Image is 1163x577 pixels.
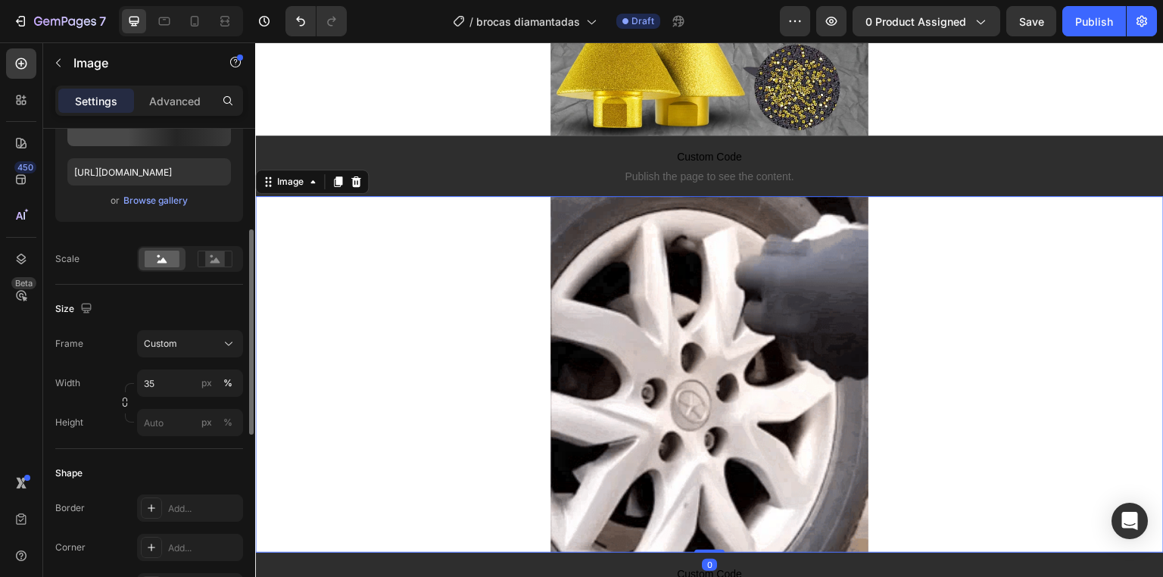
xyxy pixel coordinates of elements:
label: Height [55,416,83,429]
iframe: Design area [255,42,1163,577]
div: 450 [14,161,36,173]
div: Size [55,299,95,320]
button: % [198,374,216,392]
button: 0 product assigned [853,6,1000,36]
div: Image [19,133,51,146]
input: px% [137,409,243,436]
div: px [201,376,212,390]
div: Publish [1075,14,1113,30]
button: px [219,374,237,392]
div: % [223,376,232,390]
button: px [219,413,237,432]
span: Save [1019,15,1044,28]
div: Shape [55,466,83,480]
label: Frame [55,337,83,351]
div: Add... [168,541,239,555]
div: Browse gallery [123,194,188,207]
div: Open Intercom Messenger [1112,503,1148,539]
button: Custom [137,330,243,357]
input: px% [137,370,243,397]
p: 7 [99,12,106,30]
span: Custom [144,337,177,351]
div: Corner [55,541,86,554]
button: 7 [6,6,113,36]
div: Scale [55,252,80,266]
p: Settings [75,93,117,109]
input: https://example.com/image.jpg [67,158,231,186]
label: Width [55,376,80,390]
span: 0 product assigned [865,14,966,30]
div: px [201,416,212,429]
div: Beta [11,277,36,289]
div: Undo/Redo [285,6,347,36]
img: gempages_551257566819124472-8cb22fd3-67f9-48e2-b658-b0233d17dc77.webp [295,154,613,510]
span: Draft [631,14,654,28]
button: % [198,413,216,432]
div: 0 [447,516,462,529]
div: Border [55,501,85,515]
span: or [111,192,120,210]
button: Browse gallery [123,193,189,208]
p: Image [73,54,202,72]
span: / [469,14,473,30]
button: Publish [1062,6,1126,36]
button: Save [1006,6,1056,36]
div: Add... [168,502,239,516]
span: brocas diamantadas [476,14,580,30]
p: Advanced [149,93,201,109]
div: % [223,416,232,429]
